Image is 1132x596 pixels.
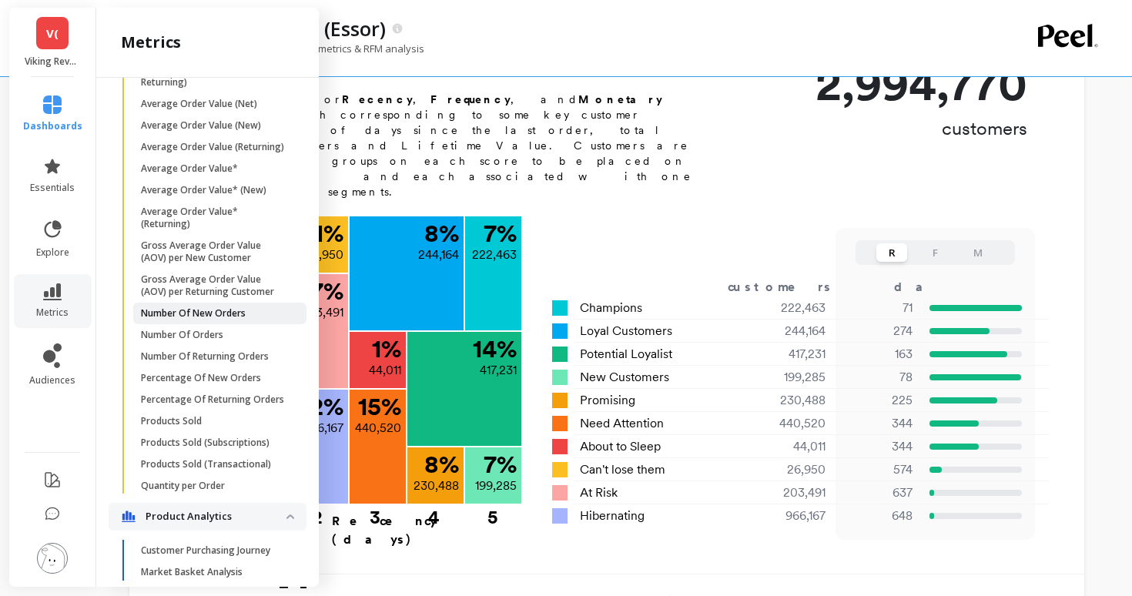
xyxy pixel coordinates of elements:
p: 274 [845,322,913,340]
b: Recency [342,93,413,105]
p: Products Sold (Transactional) [141,458,271,470]
span: Promising [580,391,635,410]
span: Champions [580,299,642,317]
p: 14 % [473,337,517,361]
div: 230,488 [735,391,845,410]
span: explore [36,246,69,259]
p: Recency (days) [332,512,521,549]
p: Average Order Value* (Returning) [141,206,288,230]
p: 637 [845,484,913,502]
p: 32 % [295,394,343,419]
div: 440,520 [735,414,845,433]
p: 8 % [424,221,459,246]
span: New Customers [580,368,669,387]
span: Need Attention [580,414,664,433]
p: 440,520 [355,419,401,437]
span: metrics [36,306,69,319]
p: 244,164 [418,246,459,264]
p: Viking Revolution (Essor) [25,55,81,68]
button: R [876,243,907,262]
div: 966,167 [735,507,845,525]
p: Quantity per Order [141,480,225,492]
div: 5 [464,505,521,521]
div: days [894,278,957,296]
p: 574 [845,460,913,479]
div: 4 [404,505,464,521]
p: 26,950 [305,246,343,264]
p: Product Analytics [146,509,286,524]
button: F [919,243,950,262]
div: 199,285 [735,368,845,387]
p: Average Order Value* [141,162,238,175]
p: 7 % [484,221,517,246]
p: RFM stands for , , and , each corresponding to some key customer trait: number of days since the ... [186,92,710,199]
p: Market Basket Analysis [141,566,243,578]
p: 71 [845,299,913,317]
div: 222,463 [735,299,845,317]
span: Potential Loyalist [580,345,672,363]
p: Customer Purchasing Journey [141,544,270,557]
p: Number Of Returning Orders [141,350,269,363]
p: 2,994,770 [816,61,1027,107]
p: Number Of New Orders [141,307,246,320]
p: Average Order Value (Net) [141,98,257,110]
p: 163 [845,345,913,363]
p: Average Order Value (Returning) [141,141,284,153]
p: 1 % [314,221,343,246]
span: V( [46,25,59,42]
span: Loyal Customers [580,322,672,340]
div: 244,164 [735,322,845,340]
p: 203,491 [301,303,343,322]
p: customers [816,116,1027,141]
p: 1 % [372,337,401,361]
p: Products Sold (Subscriptions) [141,437,270,449]
p: 199,285 [475,477,517,495]
p: Average Order Value (New) [141,119,261,132]
div: 203,491 [735,484,845,502]
div: 26,950 [735,460,845,479]
div: 417,231 [735,345,845,363]
p: 225 [845,391,913,410]
span: Can't lose them [580,460,665,479]
span: Hibernating [580,507,645,525]
p: 15 % [358,394,401,419]
p: 7 % [484,452,517,477]
p: 8 % [424,452,459,477]
p: Percentage Of New Orders [141,372,261,384]
span: At Risk [580,484,618,502]
span: essentials [30,182,75,194]
b: Frequency [430,93,511,105]
button: M [963,243,993,262]
p: Gross Average Order Value (AOV) per New Customer [141,239,288,264]
img: navigation item icon [121,511,136,523]
img: down caret icon [286,514,294,519]
p: Percentage Of Returning Orders [141,393,284,406]
p: 222,463 [472,246,517,264]
div: 3 [346,505,404,521]
span: audiences [29,374,75,387]
img: profile picture [37,543,68,574]
span: dashboards [23,120,82,132]
p: 230,488 [414,477,459,495]
span: About to Sleep [580,437,661,456]
div: customers [728,278,852,296]
p: Gross Average Order Value (AOV) per Returning Customer [141,273,288,298]
p: 78 [845,368,913,387]
p: 648 [845,507,913,525]
div: 44,011 [735,437,845,456]
p: Products Sold [141,415,202,427]
p: 44,011 [369,361,401,380]
p: 417,231 [480,361,517,380]
p: 344 [845,414,913,433]
p: Number Of Orders [141,329,223,341]
p: 7 % [310,279,343,303]
p: Average Order Value* (New) [141,184,266,196]
p: 966,167 [303,419,343,437]
h2: metrics [121,32,181,53]
p: 344 [845,437,913,456]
